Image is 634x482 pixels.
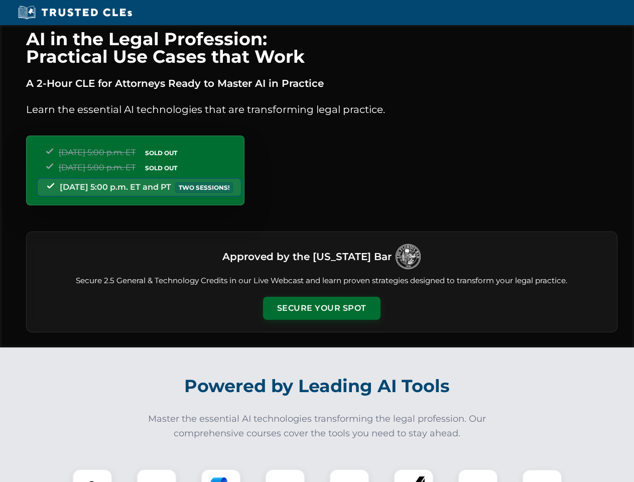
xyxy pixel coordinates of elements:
h1: AI in the Legal Profession: Practical Use Cases that Work [26,30,617,65]
img: Trusted CLEs [15,5,135,20]
p: Secure 2.5 General & Technology Credits in our Live Webcast and learn proven strategies designed ... [39,275,605,287]
p: A 2-Hour CLE for Attorneys Ready to Master AI in Practice [26,75,617,91]
p: Master the essential AI technologies transforming the legal profession. Our comprehensive courses... [142,412,493,441]
button: Secure Your Spot [263,297,381,320]
span: SOLD OUT [142,148,181,158]
span: [DATE] 5:00 p.m. ET [59,163,136,172]
h3: Approved by the [US_STATE] Bar [222,248,392,266]
span: [DATE] 5:00 p.m. ET [59,148,136,157]
p: Learn the essential AI technologies that are transforming legal practice. [26,101,617,117]
span: SOLD OUT [142,163,181,173]
h2: Powered by Leading AI Tools [39,369,595,404]
img: Logo [396,244,421,269]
